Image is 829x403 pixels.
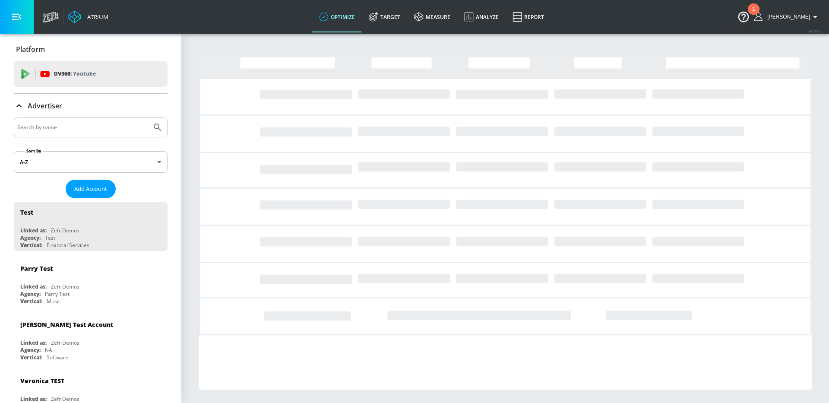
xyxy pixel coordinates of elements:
[362,1,407,32] a: Target
[808,29,820,33] span: v 4.28.0
[51,283,79,290] div: Zefr Demos
[14,258,168,307] div: Parry TestLinked as:Zefr DemosAgency:Parry TestVertical:Music
[45,346,52,354] div: NA
[20,290,41,298] div: Agency:
[51,395,79,403] div: Zefr Demos
[20,395,47,403] div: Linked as:
[14,314,168,363] div: [PERSON_NAME] Test AccountLinked as:Zefr DemosAgency:NAVertical:Software
[14,202,168,251] div: TestLinked as:Zefr DemosAgency:TestVertical:Financial Services
[47,241,89,249] div: Financial Services
[14,61,168,87] div: DV360: Youtube
[752,9,755,20] div: 1
[28,101,62,111] p: Advertiser
[17,122,148,133] input: Search by name
[20,234,41,241] div: Agency:
[68,10,108,23] a: Atrium
[25,148,43,154] label: Sort By
[74,184,107,194] span: Add Account
[51,339,79,346] div: Zefr Demos
[14,94,168,118] div: Advertiser
[45,234,55,241] div: Test
[312,1,362,32] a: optimize
[14,151,168,173] div: A-Z
[731,4,756,29] button: Open Resource Center, 1 new notification
[20,320,113,329] div: [PERSON_NAME] Test Account
[14,37,168,61] div: Platform
[47,354,68,361] div: Software
[47,298,61,305] div: Music
[51,227,79,234] div: Zefr Demos
[73,69,96,78] p: Youtube
[20,298,42,305] div: Vertical:
[20,339,47,346] div: Linked as:
[16,44,45,54] p: Platform
[20,377,64,385] div: Veronica TEST
[20,354,42,361] div: Vertical:
[506,1,551,32] a: Report
[407,1,457,32] a: measure
[20,241,42,249] div: Vertical:
[20,283,47,290] div: Linked as:
[457,1,506,32] a: Analyze
[764,14,810,20] span: login as: casey.cohen@zefr.com
[66,180,116,198] button: Add Account
[754,12,820,22] button: [PERSON_NAME]
[20,346,41,354] div: Agency:
[20,208,33,216] div: Test
[54,69,96,79] p: DV360:
[45,290,70,298] div: Parry Test
[84,13,108,21] div: Atrium
[20,264,53,273] div: Parry Test
[20,227,47,234] div: Linked as:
